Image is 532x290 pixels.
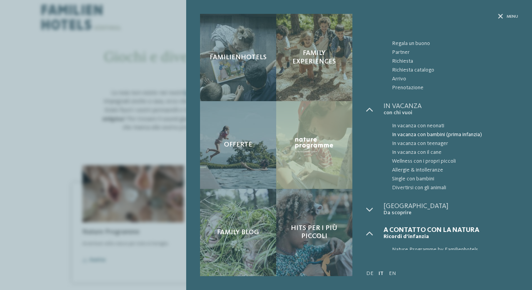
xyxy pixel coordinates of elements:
span: Arrivo [392,75,518,83]
a: [GEOGRAPHIC_DATA] Da scoprire [384,203,518,216]
span: [GEOGRAPHIC_DATA] [384,203,518,210]
span: Richiesta [392,57,518,66]
span: Regala un buono [392,39,518,48]
a: Partner [384,48,518,57]
a: Prenotazione [384,83,518,92]
a: In vacanza con bambini (prima infanzia) [384,130,518,139]
span: Hits per i più piccoli [283,224,345,241]
span: Richiesta catalogo [392,66,518,75]
a: IT [379,271,384,276]
a: DE [366,271,374,276]
span: Nature Programme by Familienhotels [GEOGRAPHIC_DATA] [392,245,518,263]
a: In vacanza con neonati [384,122,518,130]
img: Nature Programme [294,136,335,155]
span: In vacanza con bambini (prima infanzia) [392,130,518,139]
a: Allergie & intolleranze [384,166,518,175]
span: Da scoprire [384,210,518,216]
span: In vacanza con neonati [392,122,518,130]
a: Divertirsi con gli animali [384,183,518,192]
a: EN [389,271,396,276]
span: Allergie & intolleranze [392,166,518,175]
span: Ricordi d’infanzia [384,233,518,240]
a: A contatto con la natura Ricordi d’infanzia [384,227,518,240]
span: Familienhotels [210,53,267,62]
a: Single con bambini [384,175,518,183]
span: In vacanza con il cane [392,148,518,157]
a: In vacanza con teenager [384,139,518,148]
a: Immagini da colorare, enigmi, storie e tanto altro Offerte [200,101,276,188]
span: In vacanza [384,103,518,110]
span: Divertirsi con gli animali [392,183,518,192]
span: Family experiences [283,49,345,66]
span: Menu [507,14,518,20]
a: Immagini da colorare, enigmi, storie e tanto altro Familienhotels [200,14,276,101]
span: Wellness con i propri piccoli [392,157,518,166]
a: Immagini da colorare, enigmi, storie e tanto altro Family Blog [200,189,276,276]
span: Prenotazione [392,83,518,92]
a: Regala un buono [384,39,518,48]
a: Richiesta [384,57,518,66]
a: In vacanza con il cane [384,148,518,157]
a: Arrivo [384,75,518,83]
a: Immagini da colorare, enigmi, storie e tanto altro Hits per i più piccoli [276,189,352,276]
span: A contatto con la natura [384,227,518,233]
span: con chi vuoi [384,110,518,116]
span: Single con bambini [392,175,518,183]
span: Offerte [224,141,252,149]
a: Richiesta catalogo [384,66,518,75]
a: Immagini da colorare, enigmi, storie e tanto altro Nature Programme [276,101,352,188]
a: Immagini da colorare, enigmi, storie e tanto altro Family experiences [276,14,352,101]
a: Wellness con i propri piccoli [384,157,518,166]
a: Nature Programme by Familienhotels [GEOGRAPHIC_DATA] [384,245,518,263]
span: Partner [392,48,518,57]
span: Family Blog [217,228,259,237]
span: In vacanza con teenager [392,139,518,148]
a: In vacanza con chi vuoi [384,103,518,116]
